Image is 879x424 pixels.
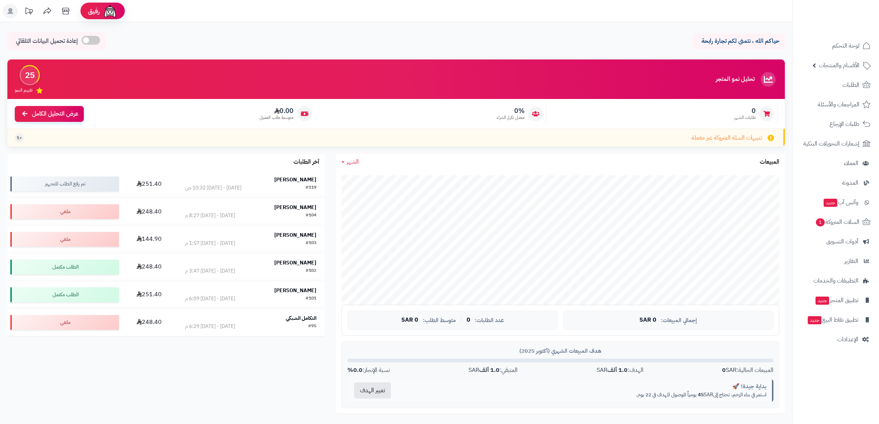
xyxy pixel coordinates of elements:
[468,366,518,375] div: المتبقي: SAR
[15,106,84,122] a: عرض التحليل الكامل
[844,158,858,168] span: العملاء
[460,317,462,323] span: |
[497,114,525,121] span: معدل تكرار الشراء
[807,315,858,325] span: تطبيق نقاط البيع
[185,212,235,219] div: [DATE] - [DATE] 8:27 م
[122,281,176,308] td: 251.40
[639,317,656,324] span: 0 SAR
[842,80,859,90] span: الطلبات
[818,99,859,110] span: المراجعات والأسئلة
[797,252,875,270] a: التقارير
[815,217,859,227] span: السلات المتروكة
[691,134,762,142] span: تنبيهات السلة المتروكة غير مفعلة
[803,139,859,149] span: إشعارات التحويلات البنكية
[816,297,829,305] span: جديد
[286,314,316,322] strong: التكامل الشبكي
[185,240,235,247] div: [DATE] - [DATE] 1:57 م
[122,170,176,198] td: 251.40
[341,158,359,166] a: الشهر
[122,309,176,336] td: 248.40
[830,119,859,129] span: طلبات الإرجاع
[306,212,316,219] div: #104
[401,317,418,324] span: 0 SAR
[122,226,176,253] td: 144.90
[797,331,875,348] a: الإعدادات
[837,334,858,345] span: الإعدادات
[16,37,78,45] span: إعادة تحميل البيانات التلقائي
[423,317,456,324] span: متوسط الطلب:
[17,135,22,141] span: +1
[347,366,363,375] strong: 0.0%
[698,37,779,45] p: حياكم الله ، نتمنى لكم تجارة رابحة
[88,7,100,16] span: رفيق
[306,184,316,192] div: #119
[185,323,235,330] div: [DATE] - [DATE] 6:29 م
[661,317,697,324] span: إجمالي المبيعات:
[813,276,858,286] span: التطبيقات والخدمات
[32,110,78,118] span: عرض التحليل الكامل
[274,287,316,294] strong: [PERSON_NAME]
[347,366,390,375] div: نسبة الإنجاز:
[797,194,875,211] a: وآتس آبجديد
[15,87,32,93] span: تقييم النمو
[816,218,825,226] span: 1
[122,253,176,281] td: 248.40
[716,76,755,83] h3: تحليل نمو المتجر
[832,41,859,51] span: لوحة التحكم
[10,177,119,191] div: تم رفع الطلب للتجهيز
[103,4,117,18] img: ai-face.png
[722,366,726,375] strong: 0
[797,154,875,172] a: العملاء
[797,96,875,113] a: المراجعات والأسئلة
[260,107,293,115] span: 0.00
[824,199,837,207] span: جديد
[842,178,858,188] span: المدونة
[819,60,859,71] span: الأقسام والمنتجات
[403,391,766,399] p: استمر في بناء الزخم. تحتاج إلى SAR يومياً للوصول للهدف في 22 يوم.
[467,317,470,324] span: 0
[797,233,875,250] a: أدوات التسويق
[347,347,773,355] div: هدف المبيعات الشهري (أكتوبر 2025)
[797,272,875,290] a: التطبيقات والخدمات
[734,107,756,115] span: 0
[185,184,241,192] div: [DATE] - [DATE] 10:32 ص
[797,213,875,231] a: السلات المتروكة1
[797,115,875,133] a: طلبات الإرجاع
[797,37,875,55] a: لوحة التحكم
[306,240,316,247] div: #103
[497,107,525,115] span: 0%
[823,197,858,208] span: وآتس آب
[797,76,875,94] a: الطلبات
[797,174,875,192] a: المدونة
[306,295,316,302] div: #101
[274,204,316,211] strong: [PERSON_NAME]
[797,135,875,153] a: إشعارات التحويلات البنكية
[479,366,499,375] strong: 1.0 ألف
[734,114,756,121] span: طلبات الشهر
[826,236,858,247] span: أدوات التسويق
[844,256,858,266] span: التقارير
[10,232,119,247] div: ملغي
[122,198,176,225] td: 248.40
[293,159,319,165] h3: آخر الطلبات
[354,382,391,399] button: تغيير الهدف
[185,267,235,275] div: [DATE] - [DATE] 3:47 م
[274,176,316,184] strong: [PERSON_NAME]
[797,291,875,309] a: تطبيق المتجرجديد
[10,260,119,274] div: الطلب مكتمل
[274,259,316,267] strong: [PERSON_NAME]
[308,323,316,330] div: #95
[260,114,293,121] span: متوسط طلب العميل
[475,317,504,324] span: عدد الطلبات:
[797,311,875,329] a: تطبيق نقاط البيعجديد
[10,204,119,219] div: ملغي
[607,366,628,375] strong: 1.0 ألف
[403,383,766,390] div: بداية جيدة! 🚀
[808,316,821,324] span: جديد
[722,366,773,375] div: المبيعات الحالية: SAR
[698,391,704,399] strong: 45
[597,366,643,375] div: الهدف: SAR
[10,315,119,330] div: ملغي
[274,231,316,239] strong: [PERSON_NAME]
[306,267,316,275] div: #102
